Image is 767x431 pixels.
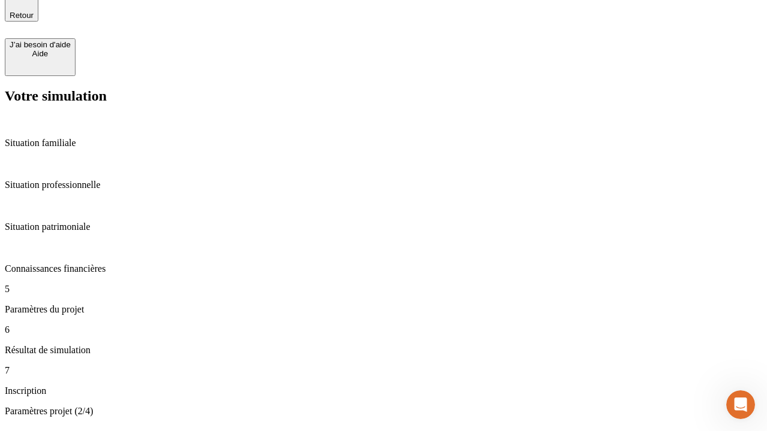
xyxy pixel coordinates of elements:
[5,221,762,232] p: Situation patrimoniale
[5,263,762,274] p: Connaissances financières
[5,406,762,417] p: Paramètres projet (2/4)
[5,365,762,376] p: 7
[10,49,71,58] div: Aide
[5,324,762,335] p: 6
[5,38,76,76] button: J’ai besoin d'aideAide
[10,11,34,20] span: Retour
[5,88,762,104] h2: Votre simulation
[5,138,762,148] p: Situation familiale
[5,345,762,356] p: Résultat de simulation
[5,180,762,190] p: Situation professionnelle
[10,40,71,49] div: J’ai besoin d'aide
[5,304,762,315] p: Paramètres du projet
[5,284,762,295] p: 5
[726,390,755,419] iframe: Intercom live chat
[5,386,762,396] p: Inscription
